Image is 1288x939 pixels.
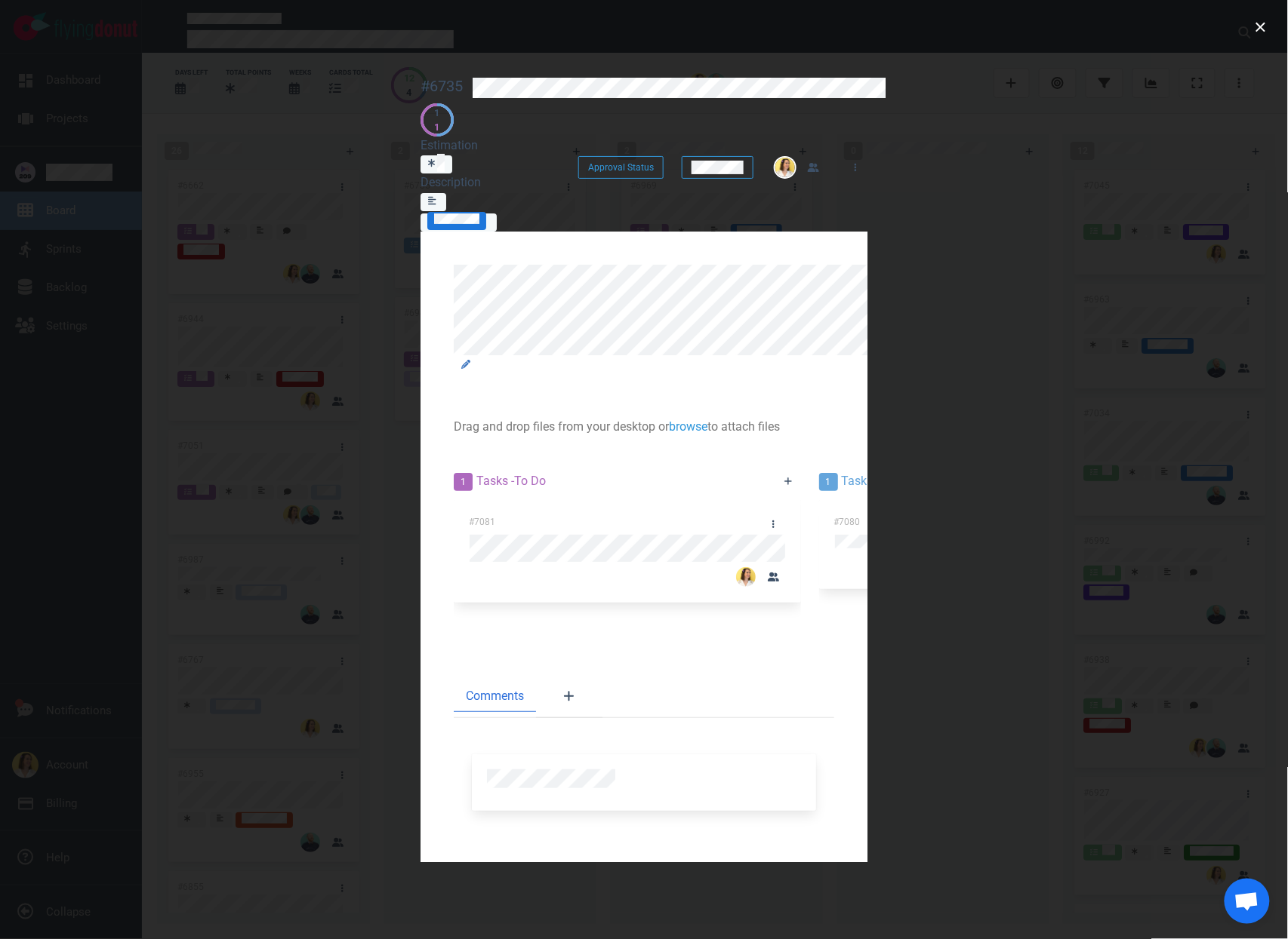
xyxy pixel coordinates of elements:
[842,474,911,488] span: Tasks - Doing
[421,77,463,96] div: #6735
[707,419,780,434] span: to attach files
[454,419,669,434] span: Drag and drop files from your desktop or
[1249,15,1273,39] button: close
[669,419,707,434] a: browse
[454,473,473,491] span: 1
[435,120,440,134] div: 1
[1225,879,1270,924] div: Ouvrir le chat
[421,173,524,192] div: Description
[469,517,495,527] span: #7081
[435,106,440,120] div: 1
[421,137,524,155] div: Estimation
[476,474,546,488] span: Tasks - To Do
[466,687,524,705] span: Comments
[775,158,795,177] img: 26
[736,567,756,587] img: 26
[834,517,861,527] span: #7080
[578,156,664,179] button: Approval Status
[819,473,838,491] span: 1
